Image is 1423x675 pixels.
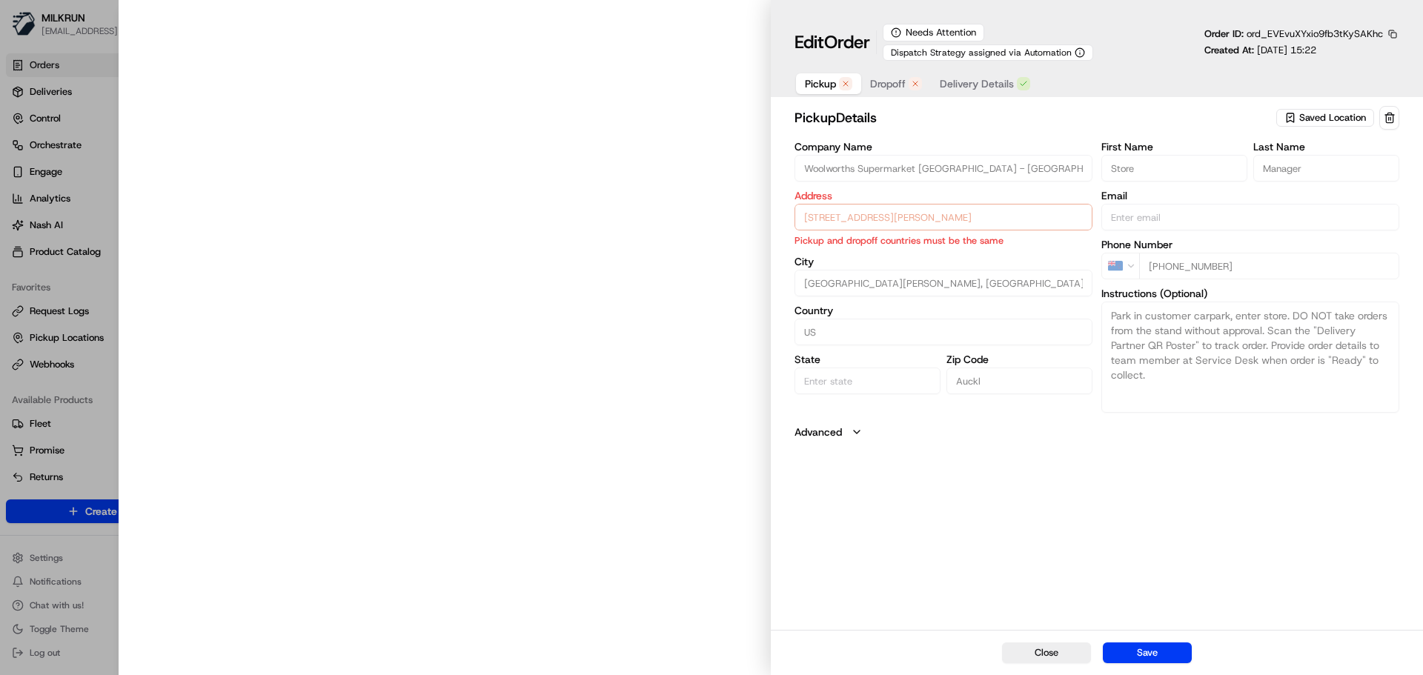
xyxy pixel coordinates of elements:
input: Enter last name [1253,155,1399,182]
h2: pickup Details [795,107,1273,128]
label: First Name [1101,142,1247,152]
span: Order [824,30,870,54]
label: State [795,354,941,365]
input: Enter zip code [946,368,1092,394]
input: Enter company name [795,155,1092,182]
label: Advanced [795,425,842,439]
span: [DATE] 15:22 [1257,44,1316,56]
span: Saved Location [1299,111,1366,124]
label: Address [795,190,1092,201]
textarea: Park in customer carpark, enter store. DO NOT take orders from the stand without approval. Scan t... [1101,302,1399,413]
button: Advanced [795,425,1399,439]
input: 3058 Great North Road, New Lynn, Auckland 0640, NZ [795,204,1092,230]
p: Pickup and dropoff countries must be the same [795,233,1092,247]
button: Close [1002,642,1091,663]
button: Save [1103,642,1192,663]
button: Dispatch Strategy assigned via Automation [883,44,1093,61]
label: Company Name [795,142,1092,152]
span: Dropoff [870,76,906,91]
p: Created At: [1204,44,1316,57]
span: Delivery Details [940,76,1014,91]
span: ord_EVEvuXYxio9fb3tKySAKhc [1247,27,1383,40]
p: Order ID: [1204,27,1383,41]
label: Last Name [1253,142,1399,152]
input: Enter country [795,319,1092,345]
label: Zip Code [946,354,1092,365]
span: Pickup [805,76,836,91]
div: Needs Attention [883,24,984,41]
input: Enter email [1101,204,1399,230]
input: Enter state [795,368,941,394]
input: Enter city [795,270,1092,296]
input: Enter phone number [1139,253,1399,279]
label: Country [795,305,1092,316]
h1: Edit [795,30,870,54]
label: Phone Number [1101,239,1399,250]
input: Enter first name [1101,155,1247,182]
label: Email [1101,190,1399,201]
label: City [795,256,1092,267]
span: Dispatch Strategy assigned via Automation [891,47,1072,59]
button: Saved Location [1276,107,1376,128]
label: Instructions (Optional) [1101,288,1399,299]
